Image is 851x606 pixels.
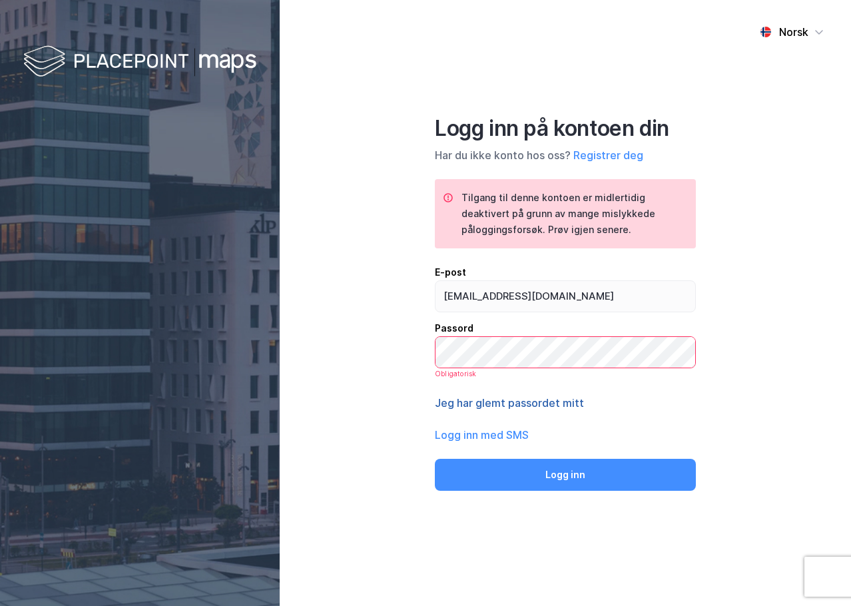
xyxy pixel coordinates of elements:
div: Kontrollprogram for chat [784,542,851,606]
div: Obligatorisk [435,368,696,379]
div: Norsk [779,24,808,40]
button: Logg inn med SMS [435,427,529,443]
div: Tilgang til denne kontoen er midlertidig deaktivert på grunn av mange mislykkede påloggingsforsøk... [461,190,685,238]
div: Passord [435,320,696,336]
img: logo-white.f07954bde2210d2a523dddb988cd2aa7.svg [23,43,256,82]
div: E-post [435,264,696,280]
iframe: Chat Widget [784,542,851,606]
button: Registrer deg [573,147,643,163]
button: Jeg har glemt passordet mitt [435,395,584,411]
div: Har du ikke konto hos oss? [435,147,696,163]
div: Logg inn på kontoen din [435,115,696,142]
button: Logg inn [435,459,696,491]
